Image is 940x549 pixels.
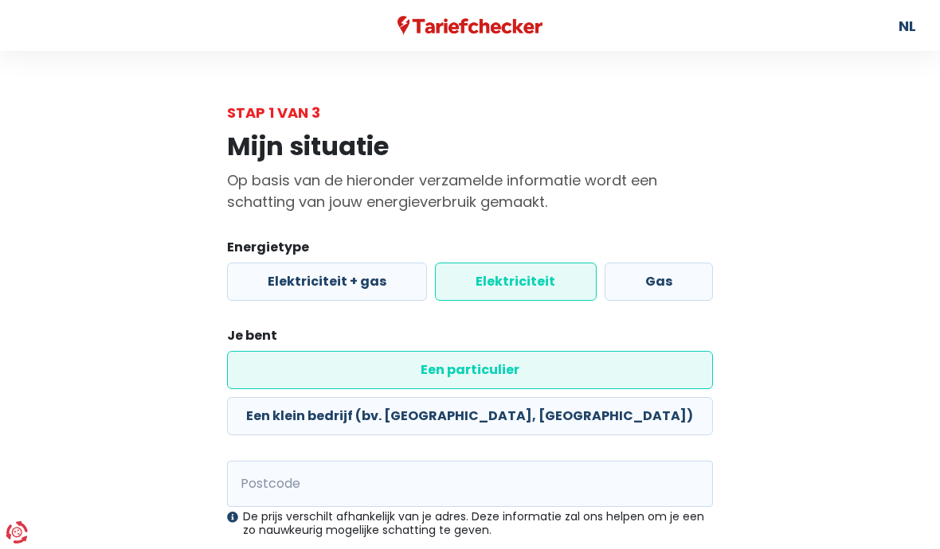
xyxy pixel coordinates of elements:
[227,131,713,162] h1: Mijn situatie
[227,263,427,301] label: Elektriciteit + gas
[227,326,713,351] legend: Je bent
[227,102,713,123] div: Stap 1 van 3
[227,169,713,212] p: Op basis van de hieronder verzamelde informatie wordt een schatting van jouw energieverbruik gema...
[398,16,542,36] img: Tariefchecker logo
[227,510,713,537] div: De prijs verschilt afhankelijk van je adres. Deze informatie zal ons helpen om je een zo nauwkeur...
[227,397,713,435] label: Een klein bedrijf (bv. [GEOGRAPHIC_DATA], [GEOGRAPHIC_DATA])
[227,461,713,507] input: 1000
[605,263,713,301] label: Gas
[435,263,596,301] label: Elektriciteit
[227,238,713,263] legend: Energietype
[227,351,713,389] label: Een particulier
